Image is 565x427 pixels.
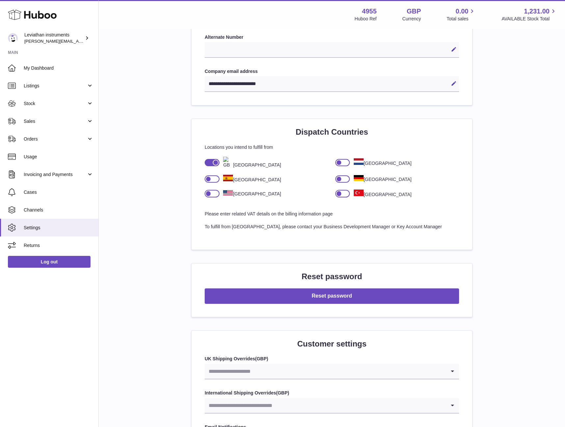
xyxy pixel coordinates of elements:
div: Currency [402,16,421,22]
div: [GEOGRAPHIC_DATA] [350,175,411,183]
strong: GBP [278,390,288,395]
span: 1,231.00 [524,7,550,16]
strong: GBP [257,356,267,361]
span: ( ) [255,356,268,361]
span: Settings [24,225,93,231]
img: US [223,190,233,195]
label: Alternate Number [205,34,459,40]
div: Search for option [205,364,459,379]
img: NL [354,158,364,165]
span: Usage [24,154,93,160]
h2: Customer settings [205,339,459,349]
span: Orders [24,136,87,142]
span: Invoicing and Payments [24,171,87,178]
span: Channels [24,207,93,213]
button: Reset password [205,288,459,304]
p: Please enter related VAT details on the billing information page [205,211,459,217]
h2: Dispatch Countries [205,127,459,137]
input: Search for option [205,398,446,413]
div: [GEOGRAPHIC_DATA] [219,157,281,168]
label: International Shipping Overrides [205,390,459,396]
span: Returns [24,242,93,249]
div: [GEOGRAPHIC_DATA] [350,158,411,167]
img: TR [354,190,364,196]
img: GB [223,157,233,168]
div: Huboo Ref [355,16,377,22]
img: pete@submarinepickup.com [8,33,18,43]
img: ES [223,175,233,181]
span: Listings [24,83,87,89]
img: DE [354,175,364,181]
strong: 4955 [362,7,377,16]
div: Leviathan instruments [24,32,84,44]
span: Stock [24,101,87,107]
label: Company email address [205,68,459,75]
span: [PERSON_NAME][EMAIL_ADDRESS][DOMAIN_NAME] [24,38,132,44]
strong: GBP [407,7,421,16]
div: [GEOGRAPHIC_DATA] [219,190,281,197]
label: UK Shipping Overrides [205,356,459,362]
span: 0.00 [456,7,469,16]
h2: Reset password [205,271,459,282]
p: To fulfill from [GEOGRAPHIC_DATA], please contact your Business Development Manager or Key Accoun... [205,224,459,230]
a: Reset password [205,293,459,299]
span: My Dashboard [24,65,93,71]
span: Total sales [447,16,476,22]
span: Cases [24,189,93,195]
span: AVAILABLE Stock Total [501,16,557,22]
a: Log out [8,256,90,268]
a: 1,231.00 AVAILABLE Stock Total [501,7,557,22]
div: [GEOGRAPHIC_DATA] [350,190,411,198]
div: Search for option [205,398,459,414]
a: 0.00 Total sales [447,7,476,22]
div: [GEOGRAPHIC_DATA] [219,175,281,183]
span: Sales [24,118,87,124]
span: ( ) [276,390,289,395]
input: Search for option [205,364,446,379]
p: Locations you intend to fulfill from [205,144,459,150]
